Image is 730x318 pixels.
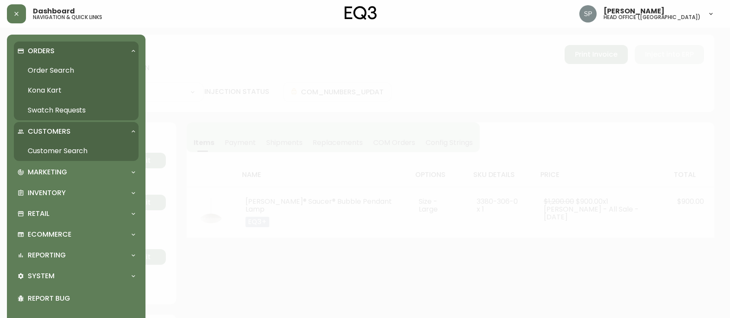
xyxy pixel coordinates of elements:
a: Customer Search [14,141,139,161]
div: Reporting [14,246,139,265]
p: Retail [28,209,49,218]
div: Orders [14,42,139,61]
div: Report Bug [14,287,139,310]
span: Dashboard [33,8,75,15]
a: Swatch Requests [14,100,139,120]
p: System [28,271,55,281]
p: Report Bug [28,294,135,303]
div: Ecommerce [14,225,139,244]
h5: head office ([GEOGRAPHIC_DATA]) [604,15,701,20]
p: Customers [28,127,71,136]
p: Ecommerce [28,230,71,239]
a: Order Search [14,61,139,80]
div: Retail [14,204,139,223]
p: Marketing [28,167,67,177]
div: Customers [14,122,139,141]
div: System [14,267,139,286]
p: Inventory [28,188,66,198]
a: Kona Kart [14,80,139,100]
p: Orders [28,46,55,56]
h5: navigation & quick links [33,15,102,20]
p: Reporting [28,251,66,260]
img: logo [345,6,377,20]
div: Marketing [14,163,139,182]
div: Inventory [14,183,139,202]
img: 0cb179e7bf3690758a1aaa5f0aafa0b4 [579,5,597,22]
span: [PERSON_NAME] [604,8,665,15]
